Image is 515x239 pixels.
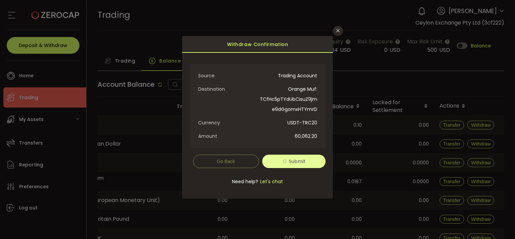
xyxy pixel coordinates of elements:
span: Source [198,71,258,81]
button: Go Back [193,155,259,168]
span: Orange Muf: TCfHc5pTYdUbCisuZ9jme9dGgomxHTYmrD [257,84,317,114]
span: USDT-TRC20 [257,118,317,128]
span: Need help? [232,178,258,185]
span: 60,062.20 [257,131,317,141]
span: Let's chat [258,178,283,185]
span: Go Back [217,159,235,164]
span: Destination [198,84,258,94]
span: Currency [198,118,258,128]
span: Trading Account [257,71,317,81]
div: dialog [182,36,333,199]
span: Amount [198,131,258,141]
iframe: Chat Widget [481,207,515,239]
